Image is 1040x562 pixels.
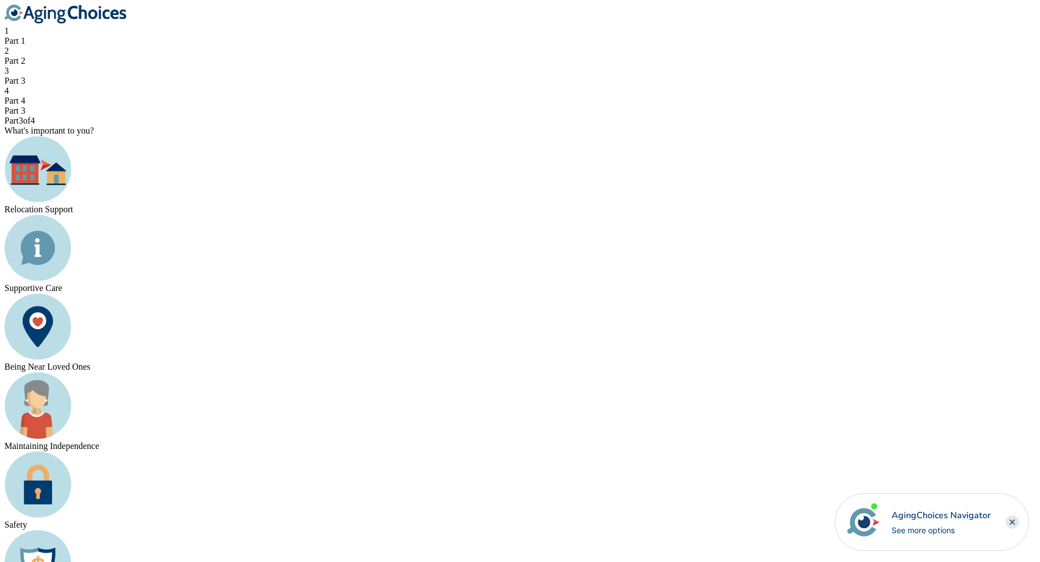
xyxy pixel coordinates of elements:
div: What's important to you? [4,126,1036,136]
div: Supportive Care [4,283,1036,293]
div: 3 [4,66,1036,76]
img: avatar [845,503,882,541]
div: Being Near Loved Ones [4,362,1036,372]
img: being-near-loved-ones.svg [4,293,71,360]
img: safety.svg [4,451,71,518]
div: Safety [4,520,1036,530]
div: Part 3 [4,76,1036,86]
span: Part 3 [4,106,25,115]
div: 4 [4,86,1036,96]
img: smooth-relocation.svg [4,136,71,202]
div: Maintaining Independence [4,441,1036,451]
div: 2 [4,46,1036,56]
div: Part 3 of 4 [4,116,1036,126]
div: See more options [892,524,991,536]
div: Part 2 [4,56,1036,66]
div: AgingChoices Navigator [892,509,991,522]
img: aging-choices-logo.png [4,4,126,24]
div: Close [1006,515,1019,529]
img: maintaining-independence.svg [4,372,71,439]
div: Part 1 [4,36,1036,46]
div: Part 4 [4,96,1036,106]
div: Relocation Support [4,205,1036,214]
img: supportive-care.svg [4,214,71,281]
div: 1 [4,26,1036,36]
